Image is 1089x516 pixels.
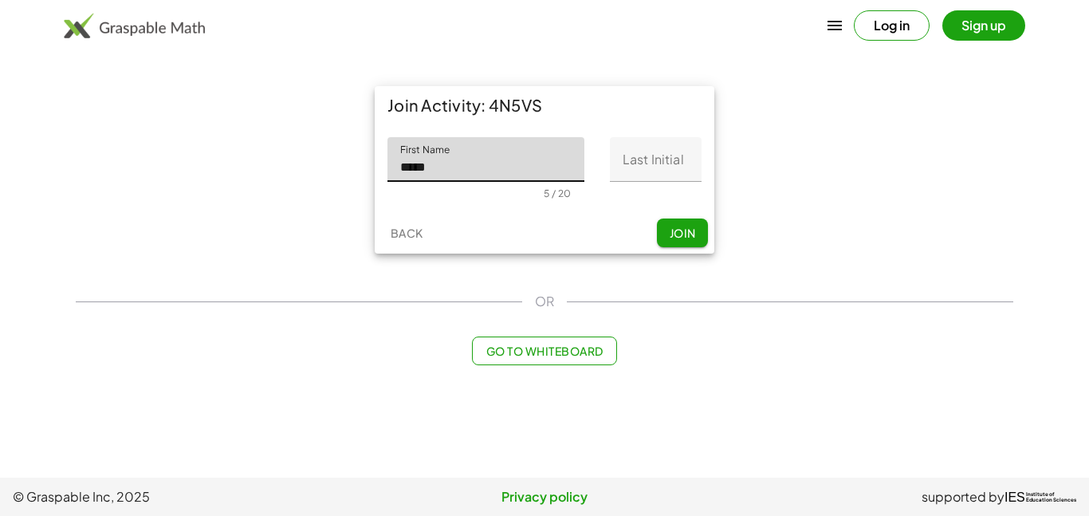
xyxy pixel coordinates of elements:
a: Privacy policy [368,487,722,506]
button: Sign up [942,10,1025,41]
a: IESInstitute ofEducation Sciences [1004,487,1076,506]
span: Institute of Education Sciences [1026,492,1076,503]
span: IES [1004,490,1025,505]
button: Log in [854,10,930,41]
span: supported by [922,487,1004,506]
div: 5 / 20 [544,187,571,199]
button: Go to Whiteboard [472,337,616,365]
span: © Graspable Inc, 2025 [13,487,368,506]
span: Back [390,226,423,240]
div: Join Activity: 4N5VS [375,86,714,124]
button: Back [381,219,432,247]
span: Join [669,226,695,240]
span: Go to Whiteboard [486,344,603,358]
span: OR [535,292,554,311]
button: Join [657,219,708,247]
